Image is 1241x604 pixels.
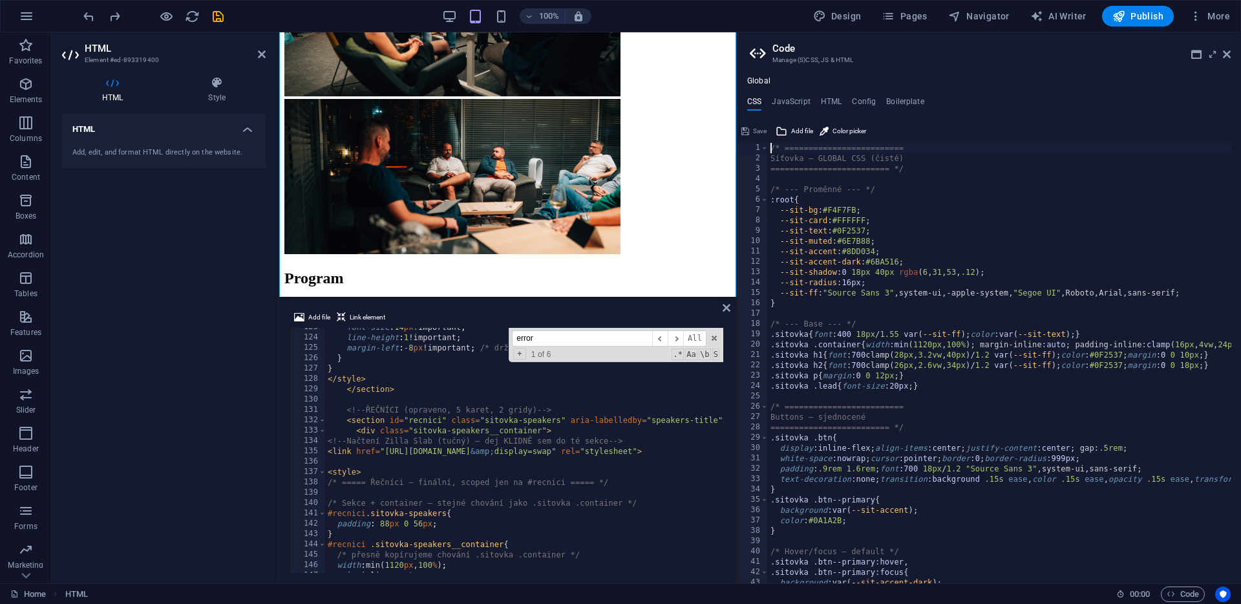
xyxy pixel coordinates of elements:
[737,184,769,195] div: 5
[81,9,96,24] i: Undo: Change HTML (Ctrl+Z)
[737,381,769,391] div: 24
[211,9,226,24] i: Save (Ctrl+S)
[737,267,769,277] div: 13
[1215,587,1231,602] button: Usercentrics
[539,8,560,24] h6: 100%
[737,236,769,246] div: 10
[737,391,769,402] div: 25
[737,319,769,329] div: 18
[737,215,769,226] div: 8
[737,205,769,215] div: 7
[290,550,326,560] div: 145
[737,526,769,536] div: 38
[737,288,769,298] div: 15
[791,124,813,139] span: Add file
[290,467,326,477] div: 137
[1102,6,1174,27] button: Publish
[62,114,266,137] h4: HTML
[737,153,769,164] div: 2
[16,211,37,221] p: Boxes
[184,8,200,24] button: reload
[712,349,719,360] span: Search In Selection
[737,412,769,422] div: 27
[290,426,326,436] div: 133
[1184,6,1235,27] button: More
[335,310,387,325] button: Link element
[107,9,122,24] i: Redo: Change HTML (Ctrl+Y, ⌘+Y)
[107,8,122,24] button: redo
[737,546,769,557] div: 40
[808,6,867,27] button: Design
[62,76,168,103] h4: HTML
[13,366,39,376] p: Images
[772,54,1205,66] h3: Manage (S)CSS, JS & HTML
[943,6,1015,27] button: Navigator
[8,560,43,570] p: Marketing
[290,405,326,415] div: 131
[737,298,769,308] div: 16
[65,587,88,602] span: Click to select. Double-click to edit
[573,10,584,22] i: On resize automatically adjust zoom level to fit chosen device.
[1112,10,1163,23] span: Publish
[290,332,326,343] div: 124
[350,310,385,325] span: Link element
[852,97,876,111] h4: Config
[290,477,326,488] div: 138
[290,384,326,394] div: 129
[737,350,769,360] div: 21
[1189,10,1230,23] span: More
[290,353,326,363] div: 126
[672,349,684,360] span: RegExp Search
[290,570,326,581] div: 147
[513,348,525,360] span: Toggle Replace mode
[737,505,769,515] div: 36
[737,371,769,381] div: 23
[833,124,866,139] span: Color picker
[747,76,770,87] h4: Global
[85,43,266,54] h2: HTML
[737,164,769,174] div: 3
[737,308,769,319] div: 17
[737,340,769,350] div: 20
[16,405,36,415] p: Slider
[10,133,42,144] p: Columns
[1130,587,1150,602] span: 00 00
[10,327,41,338] p: Features
[8,250,44,260] p: Accordion
[737,174,769,184] div: 4
[81,8,96,24] button: undo
[290,488,326,498] div: 139
[72,147,255,158] div: Add, edit, and format HTML directly on the website.
[737,536,769,546] div: 39
[290,446,326,457] div: 135
[14,521,37,532] p: Forms
[737,433,769,443] div: 29
[772,97,810,111] h4: JavaScript
[737,495,769,505] div: 35
[737,453,769,464] div: 31
[747,97,761,111] h4: CSS
[1139,589,1141,599] span: :
[808,6,867,27] div: Design (Ctrl+Alt+Y)
[10,587,46,602] a: Click to cancel selection. Double-click to open Pages
[737,360,769,371] div: 22
[290,498,326,508] div: 140
[1161,587,1205,602] button: Code
[290,529,326,539] div: 143
[168,76,266,103] h4: Style
[14,482,37,493] p: Footer
[9,56,42,66] p: Favorites
[652,330,668,347] span: ​
[13,444,39,454] p: Header
[886,97,924,111] h4: Boilerplate
[526,349,557,360] span: 1 of 6
[882,10,927,23] span: Pages
[1025,6,1092,27] button: AI Writer
[737,464,769,474] div: 32
[290,519,326,529] div: 142
[737,226,769,236] div: 9
[10,94,43,105] p: Elements
[774,124,815,139] button: Add file
[290,436,326,446] div: 134
[772,43,1231,54] h2: Code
